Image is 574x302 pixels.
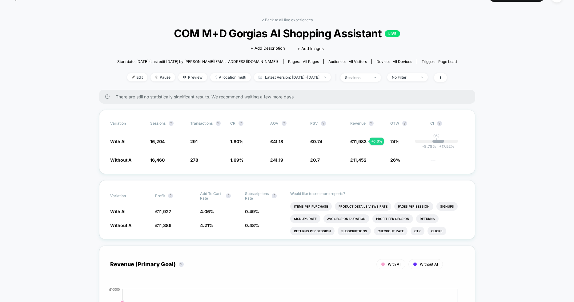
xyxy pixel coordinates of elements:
div: Audience: [328,59,367,64]
span: £ [270,139,283,144]
span: 11,386 [158,223,171,228]
span: There are still no statistically significant results. We recommend waiting a few more days [116,94,463,99]
span: With AI [388,262,400,267]
li: Signups [436,202,458,211]
span: With AI [110,139,126,144]
div: + 6.3 % [370,138,384,145]
span: 0.48 % [245,223,259,228]
span: all devices [393,59,412,64]
span: + Add Images [297,46,324,51]
span: 4.06 % [200,209,214,214]
span: 16,460 [150,157,165,163]
span: Start date: [DATE] (Last edit [DATE] by [PERSON_NAME][EMAIL_ADDRESS][DOMAIN_NAME]) [117,59,278,64]
img: calendar [259,76,262,79]
img: rebalance [215,76,217,79]
button: ? [239,121,243,126]
span: 17.52 % [436,144,454,149]
button: ? [437,121,442,126]
span: 74% [390,139,399,144]
span: -8.78 % [422,144,436,149]
li: Pages Per Session [394,202,433,211]
span: 1.80 % [230,139,243,144]
span: 1.69 % [230,157,243,163]
span: £ [350,139,367,144]
span: Latest Version: [DATE] - [DATE] [254,73,331,81]
span: Pause [151,73,175,81]
span: 11,927 [158,209,171,214]
span: Subscriptions Rate [245,191,269,201]
span: all pages [303,59,319,64]
span: CR [230,121,235,126]
li: Ctr [411,227,424,235]
button: ? [216,121,221,126]
span: 16,204 [150,139,165,144]
span: Without AI [420,262,438,267]
span: Add To Cart Rate [200,191,223,201]
span: CI [430,121,464,126]
span: COM M+D Gorgias AI Shopping Assistant [134,27,440,40]
img: edit [132,76,135,79]
span: 41.18 [273,139,283,144]
div: sessions [345,75,370,80]
button: ? [282,121,287,126]
span: 41.19 [273,157,283,163]
span: + Add Description [251,45,285,52]
span: 291 [190,139,198,144]
li: Signups Rate [290,214,320,223]
button: ? [226,193,231,198]
tspan: £10000 [109,287,120,291]
p: LIVE [385,30,400,37]
button: ? [272,193,277,198]
div: Pages: [288,59,319,64]
p: 0% [433,134,440,138]
span: Variation [110,121,144,126]
li: Returns [416,214,439,223]
span: 11,452 [353,157,367,163]
span: Preview [178,73,207,81]
button: ? [179,262,184,267]
span: 11,983 [353,139,367,144]
span: PSV [310,121,318,126]
img: end [324,77,326,78]
span: £ [270,157,283,163]
span: 0.74 [313,139,322,144]
button: ? [321,121,326,126]
span: 4.21 % [200,223,213,228]
li: Product Details Views Rate [335,202,391,211]
span: | [334,73,340,82]
img: end [155,76,158,79]
span: Transactions [190,121,213,126]
span: 26% [390,157,400,163]
span: £ [155,209,171,214]
span: Without AI [110,223,133,228]
span: £ [310,139,322,144]
img: end [374,77,376,78]
li: Clicks [427,227,446,235]
span: Variation [110,191,144,201]
img: end [421,77,423,78]
span: AOV [270,121,279,126]
li: Checkout Rate [374,227,407,235]
span: Device: [371,59,417,64]
span: All Visitors [349,59,367,64]
button: ? [402,121,407,126]
span: 278 [190,157,198,163]
li: Items Per Purchase [290,202,332,211]
span: Edit [127,73,147,81]
p: | [436,138,437,143]
li: Returns Per Session [290,227,335,235]
span: £ [350,157,367,163]
span: Page Load [438,59,457,64]
li: Subscriptions [338,227,371,235]
p: Would like to see more reports? [290,191,464,196]
span: £ [155,223,171,228]
span: --- [430,158,464,163]
div: No Filter [392,75,416,80]
span: £ [310,157,320,163]
div: Trigger: [422,59,457,64]
span: Allocation: multi [210,73,251,81]
li: Avg Session Duration [323,214,369,223]
span: Without AI [110,157,133,163]
span: OTW [390,121,424,126]
span: Profit [155,193,165,198]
